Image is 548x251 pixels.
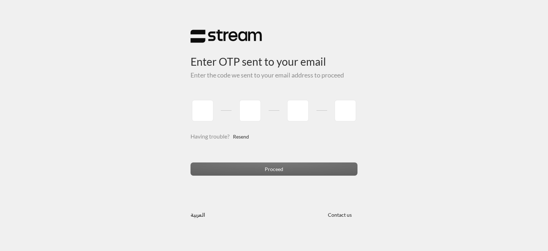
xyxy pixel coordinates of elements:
span: Having trouble? [191,133,229,140]
a: العربية [191,208,205,221]
img: Stream Logo [191,29,262,43]
a: Resend [233,129,249,144]
button: Contact us [322,208,357,221]
h3: Enter OTP sent to your email [191,43,357,68]
h5: Enter the code we sent to your email address to proceed [191,71,357,79]
a: Contact us [322,212,357,218]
